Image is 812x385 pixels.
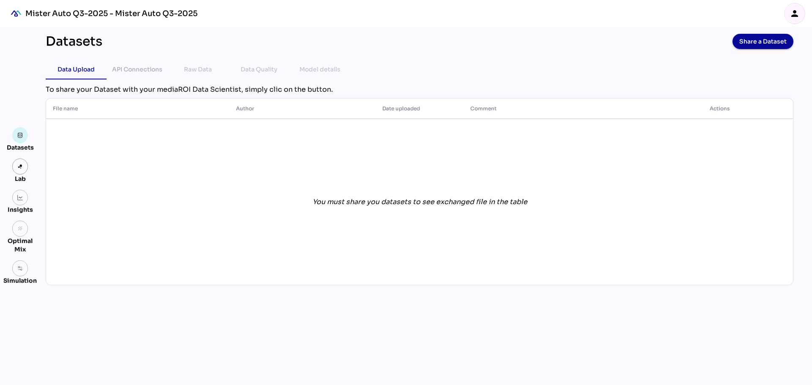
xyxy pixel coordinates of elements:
[46,98,229,119] th: File name
[3,237,37,254] div: Optimal Mix
[8,205,33,214] div: Insights
[112,64,162,74] div: API Connections
[732,34,793,49] button: Share a Dataset
[647,98,793,119] th: Actions
[739,35,787,47] span: Share a Dataset
[17,132,23,138] img: data.svg
[7,143,34,152] div: Datasets
[464,98,647,119] th: Comment
[58,64,95,74] div: Data Upload
[7,4,25,23] div: mediaROI
[376,98,464,119] th: Date uploaded
[17,226,23,232] i: grain
[25,8,198,19] div: Mister Auto Q3-2025 - Mister Auto Q3-2025
[184,64,212,74] div: Raw Data
[3,276,37,285] div: Simulation
[241,64,277,74] div: Data Quality
[790,8,800,19] i: person
[46,34,102,49] div: Datasets
[313,197,527,207] div: You must share you datasets to see exchanged file in the table
[46,85,793,95] div: To share your Dataset with your mediaROI Data Scientist, simply clic on the button.
[17,265,23,271] img: settings.svg
[17,164,23,169] img: lab.svg
[11,175,30,183] div: Lab
[229,98,376,119] th: Author
[299,64,340,74] div: Model details
[17,195,23,201] img: graph.svg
